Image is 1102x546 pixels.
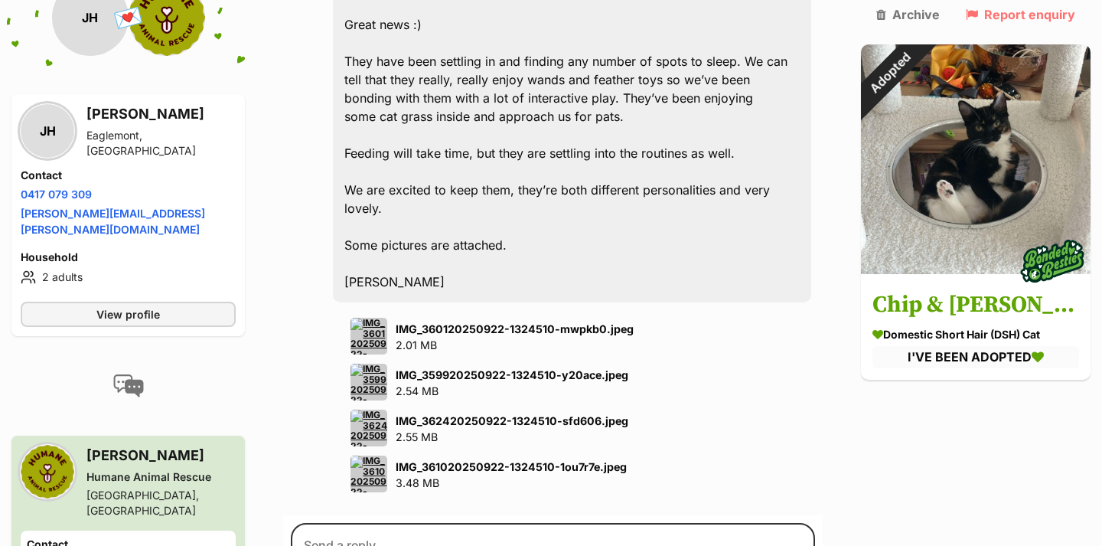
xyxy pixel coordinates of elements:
[21,445,74,499] img: Humane Animal Rescue profile pic
[21,168,236,183] h4: Contact
[21,268,236,286] li: 2 adults
[21,104,74,158] div: JH
[872,327,1079,343] div: Domestic Short Hair (DSH) Cat
[86,445,236,466] h3: [PERSON_NAME]
[86,103,236,125] h3: [PERSON_NAME]
[396,414,628,427] strong: IMG_362420250922-1324510-sfd606.jpeg
[350,456,387,492] img: IMG_361020250922-1324510-1ou7r7e.jpeg
[21,188,92,201] a: 0417 079 309
[86,488,236,518] div: [GEOGRAPHIC_DATA], [GEOGRAPHIC_DATA]
[396,384,439,397] span: 2.54 MB
[876,8,940,21] a: Archive
[350,364,387,401] img: IMG_359920250922-1324510-y20ace.jpeg
[840,24,939,123] div: Adopted
[872,289,1079,323] h3: Chip & [PERSON_NAME]
[86,128,236,159] div: Eaglemont, [GEOGRAPHIC_DATA]
[966,8,1075,21] a: Report enquiry
[350,410,387,446] img: IMG_362420250922-1324510-sfd606.jpeg
[396,476,439,489] span: 3.48 MB
[872,347,1079,368] div: I'VE BEEN ADOPTED
[861,44,1091,274] img: Chip & Dale
[111,1,145,34] span: 💌
[21,250,236,265] h4: Household
[861,262,1091,277] a: Adopted
[86,469,236,485] div: Humane Animal Rescue
[396,322,634,335] strong: IMG_360120250922-1324510-mwpkb0.jpeg
[21,302,236,327] a: View profile
[396,368,628,381] strong: IMG_359920250922-1324510-y20ace.jpeg
[350,318,387,355] img: IMG_360120250922-1324510-mwpkb0.jpeg
[396,430,438,443] span: 2.55 MB
[396,460,627,473] strong: IMG_361020250922-1324510-1ou7r7e.jpeg
[861,277,1091,380] a: Chip & [PERSON_NAME] Domestic Short Hair (DSH) Cat I'VE BEEN ADOPTED
[113,374,144,397] img: conversation-icon-4a6f8262b818ee0b60e3300018af0b2d0b884aa5de6e9bcb8d3d4eeb1a70a7c4.svg
[21,207,205,236] a: [PERSON_NAME][EMAIL_ADDRESS][PERSON_NAME][DOMAIN_NAME]
[396,338,437,351] span: 2.01 MB
[96,306,160,322] span: View profile
[1014,224,1091,300] img: bonded besties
